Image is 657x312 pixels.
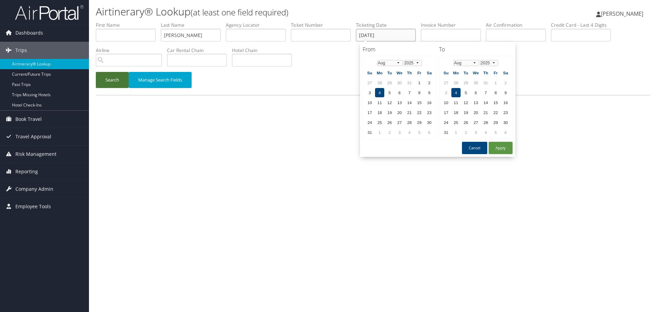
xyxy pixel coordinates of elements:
[491,78,500,87] td: 1
[356,22,421,28] label: Ticketing Date
[415,108,424,117] td: 22
[471,68,480,77] th: We
[405,88,414,97] td: 7
[501,108,510,117] td: 23
[451,78,461,87] td: 28
[365,78,374,87] td: 27
[421,22,486,28] label: Invoice Number
[471,78,480,87] td: 30
[471,88,480,97] td: 6
[385,88,394,97] td: 5
[395,118,404,127] td: 27
[375,78,384,87] td: 28
[441,128,451,137] td: 31
[461,98,471,107] td: 12
[461,128,471,137] td: 2
[451,88,461,97] td: 4
[471,118,480,127] td: 27
[501,118,510,127] td: 30
[471,108,480,117] td: 20
[375,68,384,77] th: Mo
[291,22,356,28] label: Ticket Number
[425,68,434,77] th: Sa
[601,10,643,17] span: [PERSON_NAME]
[471,98,480,107] td: 13
[405,118,414,127] td: 28
[385,118,394,127] td: 26
[375,128,384,137] td: 1
[461,108,471,117] td: 19
[481,128,490,137] td: 4
[451,68,461,77] th: Mo
[129,72,192,88] button: Manage Search Fields
[425,88,434,97] td: 9
[15,198,51,215] span: Employee Tools
[461,118,471,127] td: 26
[395,88,404,97] td: 6
[415,128,424,137] td: 5
[501,98,510,107] td: 16
[415,78,424,87] td: 1
[481,78,490,87] td: 31
[96,72,129,88] button: Search
[441,88,451,97] td: 3
[375,118,384,127] td: 25
[501,78,510,87] td: 2
[365,68,374,77] th: Su
[395,98,404,107] td: 13
[167,47,232,54] label: Car Rental Chain
[15,4,83,21] img: airportal-logo.png
[441,78,451,87] td: 27
[15,42,27,59] span: Trips
[425,108,434,117] td: 23
[385,78,394,87] td: 29
[96,22,161,28] label: First Name
[375,98,384,107] td: 11
[385,128,394,137] td: 2
[501,68,510,77] th: Sa
[451,128,461,137] td: 1
[385,108,394,117] td: 19
[15,146,56,163] span: Risk Management
[15,163,38,180] span: Reporting
[395,78,404,87] td: 30
[425,98,434,107] td: 16
[415,88,424,97] td: 8
[385,98,394,107] td: 12
[385,68,394,77] th: Tu
[415,68,424,77] th: Fr
[405,78,414,87] td: 31
[471,128,480,137] td: 3
[451,108,461,117] td: 18
[365,88,374,97] td: 3
[365,108,374,117] td: 17
[405,128,414,137] td: 4
[481,88,490,97] td: 7
[425,78,434,87] td: 2
[226,22,291,28] label: Agency Locator
[491,88,500,97] td: 8
[415,98,424,107] td: 15
[439,46,513,53] h4: To
[375,108,384,117] td: 18
[365,98,374,107] td: 10
[441,108,451,117] td: 17
[405,68,414,77] th: Th
[191,7,288,18] small: (at least one field required)
[425,118,434,127] td: 30
[462,142,487,154] button: Cancel
[501,88,510,97] td: 9
[15,24,43,41] span: Dashboards
[425,128,434,137] td: 6
[395,108,404,117] td: 20
[161,22,226,28] label: Last Name
[405,98,414,107] td: 14
[486,22,551,28] label: Air Confirmation
[491,68,500,77] th: Fr
[415,118,424,127] td: 29
[551,22,616,28] label: Credit Card - Last 4 Digits
[491,118,500,127] td: 29
[15,128,51,145] span: Travel Approval
[596,3,650,24] a: [PERSON_NAME]
[395,68,404,77] th: We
